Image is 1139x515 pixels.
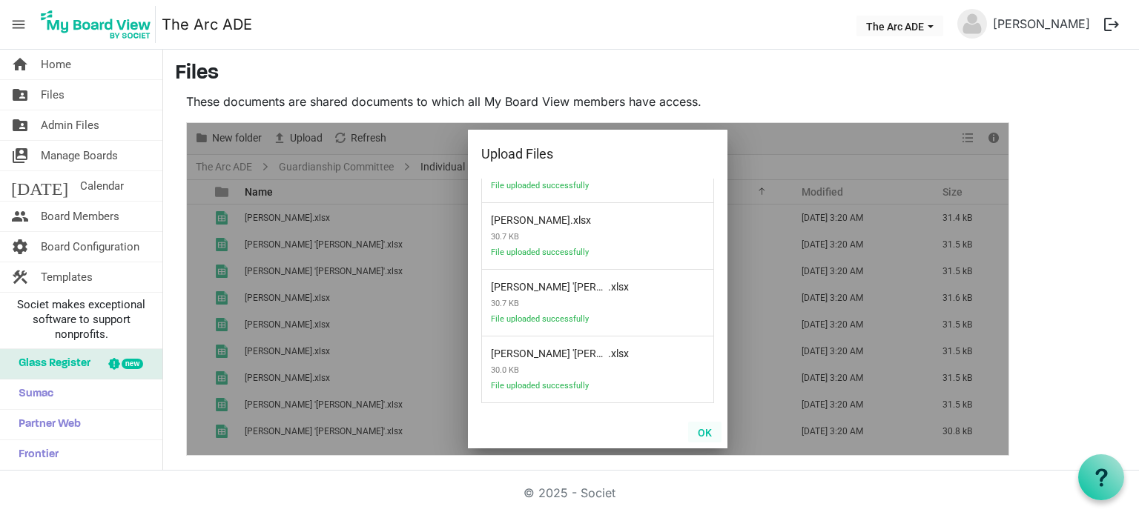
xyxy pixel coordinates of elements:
[11,262,29,292] span: construction
[11,171,68,201] span: [DATE]
[41,262,93,292] span: Templates
[11,202,29,231] span: people
[41,202,119,231] span: Board Members
[11,440,59,470] span: Frontier
[491,339,608,359] span: Willier, James 'Jim'.xlsx
[11,379,53,409] span: Sumac
[36,6,156,43] img: My Board View Logo
[491,226,647,247] span: 30.7 KB
[491,205,570,226] span: Sanderson, Morgan.xlsx
[1096,9,1127,40] button: logout
[957,9,987,39] img: no-profile-picture.svg
[11,80,29,110] span: folder_shared
[11,110,29,140] span: folder_shared
[162,10,252,39] a: The Arc ADE
[186,93,1009,110] p: These documents are shared documents to which all My Board View members have access.
[11,50,29,79] span: home
[41,80,65,110] span: Files
[36,6,162,43] a: My Board View Logo
[524,485,615,500] a: © 2025 - Societ
[491,181,647,199] span: File uploaded successfully
[7,297,156,342] span: Societ makes exceptional software to support nonprofits.
[41,232,139,262] span: Board Configuration
[491,247,647,266] span: File uploaded successfully
[11,232,29,262] span: settings
[491,293,647,314] span: 30.7 KB
[491,381,647,399] span: File uploaded successfully
[11,410,81,439] span: Partner Web
[856,16,943,36] button: The Arc ADE dropdownbutton
[175,62,1127,87] h3: Files
[4,10,33,39] span: menu
[491,314,647,333] span: File uploaded successfully
[481,143,667,165] div: Upload Files
[122,359,143,369] div: new
[41,141,118,170] span: Manage Boards
[11,141,29,170] span: switch_account
[41,50,71,79] span: Home
[80,171,124,201] span: Calendar
[987,9,1096,39] a: [PERSON_NAME]
[11,349,90,379] span: Glass Register
[688,422,722,442] button: OK
[41,110,99,140] span: Admin Files
[491,272,608,293] span: White, Jonathan 'Jon'.xlsx
[491,359,647,381] span: 30.0 KB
